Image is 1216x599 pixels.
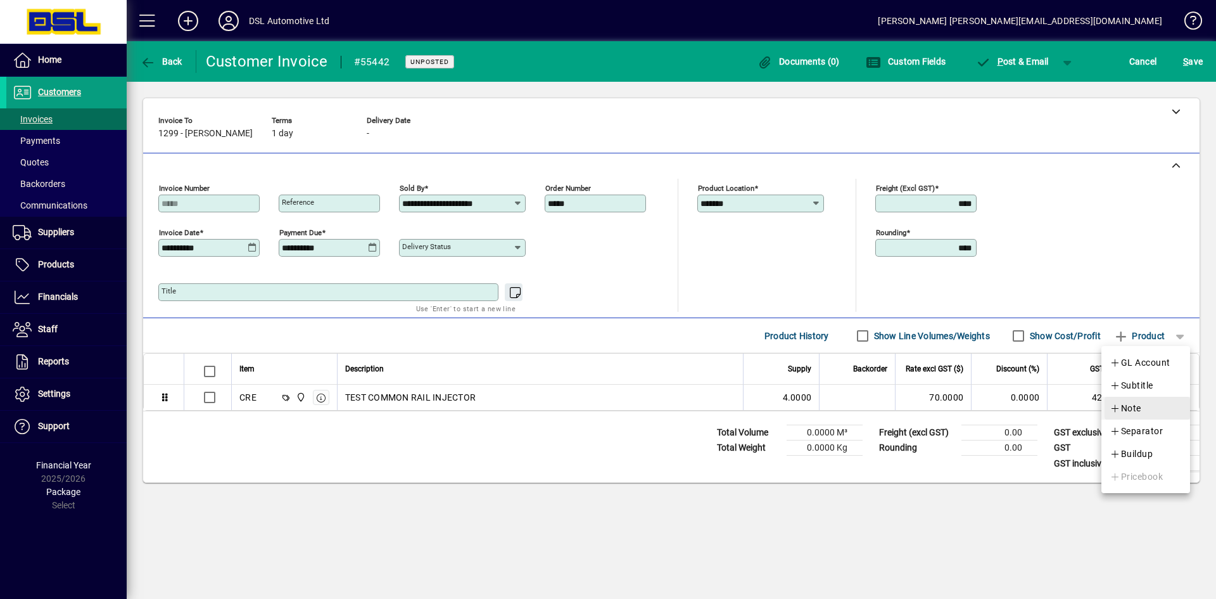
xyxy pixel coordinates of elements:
button: Separator [1101,420,1190,442]
button: GL Account [1101,351,1190,374]
button: Subtitle [1101,374,1190,397]
span: Note [1110,401,1141,416]
span: Separator [1110,423,1163,439]
span: Pricebook [1110,469,1163,484]
span: Buildup [1110,446,1153,461]
span: GL Account [1110,355,1170,370]
button: Buildup [1101,442,1190,465]
button: Note [1101,397,1190,420]
span: Subtitle [1110,378,1153,393]
button: Pricebook [1101,465,1190,488]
